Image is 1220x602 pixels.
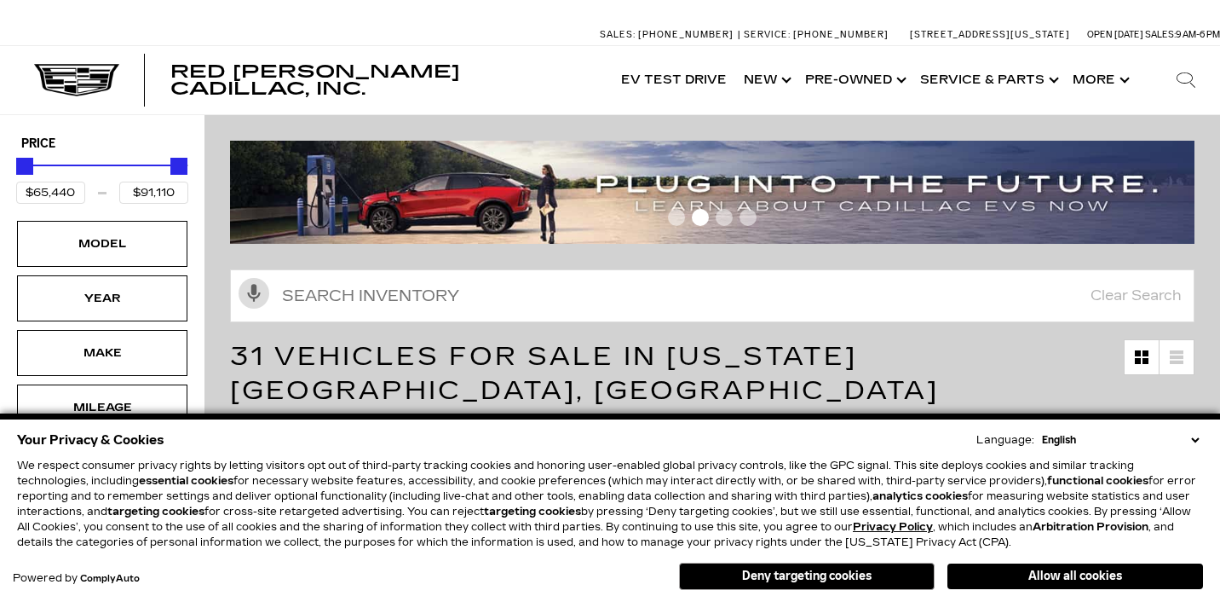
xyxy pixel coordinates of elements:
span: Sales: [1145,29,1176,40]
img: Cadillac Dark Logo with Cadillac White Text [34,64,119,96]
input: Maximum [119,182,188,204]
div: ModelModel [17,221,187,267]
div: MileageMileage [17,385,187,431]
div: Mileage [60,398,145,417]
div: Language: [976,435,1034,445]
span: Red [PERSON_NAME] Cadillac, Inc. [170,61,460,99]
a: Red [PERSON_NAME] Cadillac, Inc. [170,63,596,97]
span: Go to slide 2 [692,209,709,226]
span: 9 AM-6 PM [1176,29,1220,40]
a: Pre-Owned [797,46,912,114]
span: Go to slide 4 [739,209,757,226]
a: Service & Parts [912,46,1064,114]
input: Minimum [16,182,85,204]
div: Model [60,234,145,253]
a: Service: [PHONE_NUMBER] [738,30,893,39]
div: Make [60,344,145,362]
div: Year [60,289,145,308]
span: [PHONE_NUMBER] [638,29,734,40]
a: New [735,46,797,114]
div: Maximum Price [170,158,187,175]
a: ComplyAuto [80,574,140,584]
select: Language Select [1038,432,1203,448]
span: [PHONE_NUMBER] [793,29,889,40]
div: Powered by [13,573,140,584]
a: [STREET_ADDRESS][US_STATE] [910,29,1070,40]
strong: essential cookies [139,475,233,487]
span: Go to slide 1 [668,209,685,226]
strong: targeting cookies [107,506,204,518]
div: YearYear [17,275,187,321]
strong: targeting cookies [484,506,581,518]
span: Your Privacy & Cookies [17,428,164,452]
img: ev-blog-post-banners4 [230,141,1194,244]
span: Open [DATE] [1087,29,1143,40]
span: Service: [744,29,791,40]
button: Allow all cookies [947,564,1203,589]
p: We respect consumer privacy rights by letting visitors opt out of third-party tracking cookies an... [17,458,1203,550]
div: MakeMake [17,330,187,376]
h5: Price [21,136,183,152]
button: More [1064,46,1135,114]
button: Deny targeting cookies [679,563,935,590]
svg: Click to toggle on voice search [239,278,269,309]
div: Price [16,152,188,204]
strong: functional cookies [1047,475,1148,487]
strong: analytics cookies [872,490,968,502]
span: Sales: [600,29,636,40]
strong: Arbitration Provision [1033,521,1148,533]
div: Minimum Price [16,158,33,175]
span: 31 Vehicles for Sale in [US_STATE][GEOGRAPHIC_DATA], [GEOGRAPHIC_DATA] [230,341,939,406]
input: Search Inventory [230,269,1194,322]
a: Sales: [PHONE_NUMBER] [600,30,738,39]
a: Privacy Policy [853,521,933,533]
span: Go to slide 3 [716,209,733,226]
a: EV Test Drive [613,46,735,114]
